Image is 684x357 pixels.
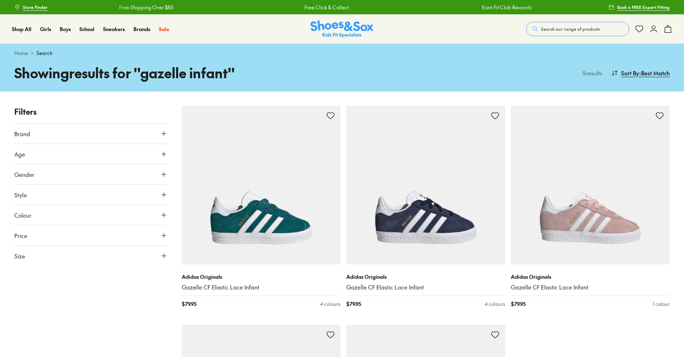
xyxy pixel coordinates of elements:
[79,25,94,33] a: School
[14,205,167,225] button: Colour
[609,1,670,14] a: Book a FREE Expert Fitting
[14,190,27,199] span: Style
[14,164,167,184] button: Gender
[36,49,53,57] span: Search
[14,49,28,57] a: Home
[14,252,25,260] span: Size
[541,26,600,32] span: Search our range of products
[14,63,342,83] h1: Showing results for " gazelle infant "
[182,300,196,308] span: $ 79.95
[14,129,30,138] span: Brand
[511,273,670,281] p: Adidas Originals
[14,246,167,266] button: Size
[621,69,639,77] span: Sort By
[611,65,670,81] button: Sort By:Best Match
[346,273,505,281] p: Adidas Originals
[23,4,48,10] span: Store Finder
[653,300,670,308] div: 1 colour
[103,25,125,33] a: Sneakers
[639,69,670,77] span: : Best Match
[346,300,361,308] span: $ 79.95
[14,185,167,205] button: Style
[159,25,169,33] a: Sale
[14,211,31,219] span: Colour
[346,283,505,291] a: Gazelle CF Elastic Lace Infant
[311,20,373,38] img: SNS_Logo_Responsive.svg
[60,25,71,33] a: Boys
[105,4,159,11] a: Free Shipping Over $85
[12,25,31,33] a: Shop All
[182,273,341,281] p: Adidas Originals
[133,25,150,33] a: Brands
[580,69,602,77] p: 5 results
[14,106,167,118] p: Filters
[290,4,334,11] a: Free Click & Collect
[14,225,167,246] button: Price
[40,25,51,33] a: Girls
[14,49,670,57] div: >
[511,283,670,291] a: Gazelle CF Elastic Lace Infant
[526,22,629,36] button: Search our range of products
[14,144,167,164] button: Age
[14,170,34,179] span: Gender
[14,231,27,240] span: Price
[14,1,48,14] a: Store Finder
[485,300,505,308] div: 4 colours
[14,150,25,158] span: Age
[617,4,670,10] span: Book a FREE Expert Fitting
[511,300,526,308] span: $ 79.95
[468,4,518,11] a: Earn Fit Club Rewards
[182,283,341,291] a: Gazelle CF Elastic Lace Infant
[320,300,341,308] div: 4 colours
[14,124,167,144] button: Brand
[311,20,373,38] a: Shoes & Sox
